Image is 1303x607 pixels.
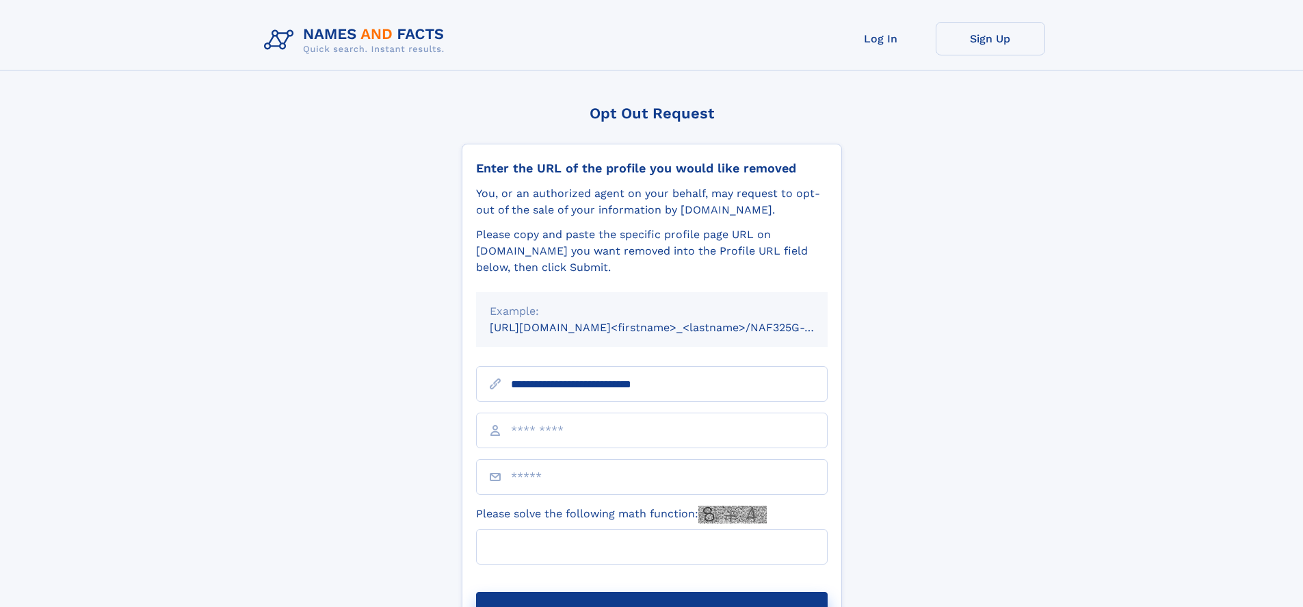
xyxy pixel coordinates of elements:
div: Please copy and paste the specific profile page URL on [DOMAIN_NAME] you want removed into the Pr... [476,227,828,276]
a: Log In [826,22,936,55]
div: Example: [490,303,814,320]
label: Please solve the following math function: [476,506,767,524]
div: You, or an authorized agent on your behalf, may request to opt-out of the sale of your informatio... [476,185,828,218]
img: Logo Names and Facts [259,22,456,59]
div: Enter the URL of the profile you would like removed [476,161,828,176]
small: [URL][DOMAIN_NAME]<firstname>_<lastname>/NAF325G-xxxxxxxx [490,321,854,334]
div: Opt Out Request [462,105,842,122]
a: Sign Up [936,22,1045,55]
